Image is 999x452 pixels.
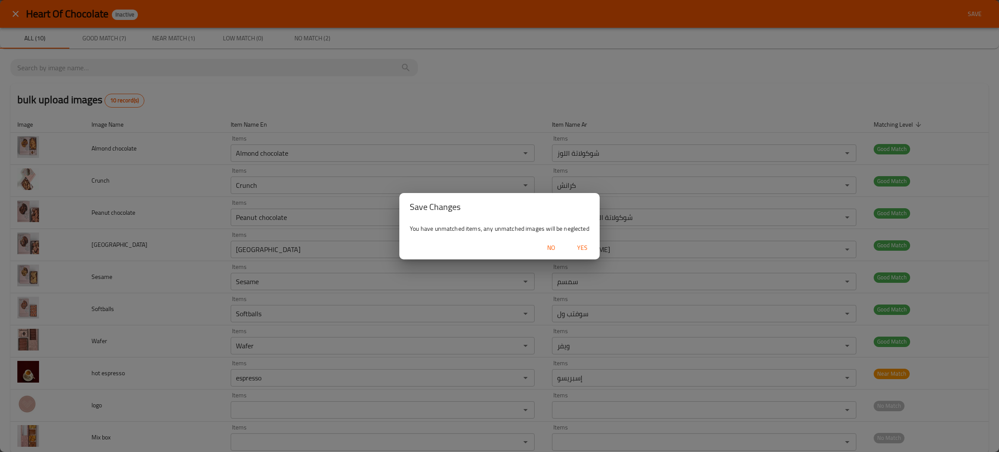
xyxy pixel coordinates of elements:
div: You have unmatched items, any unmatched images will be neglected [399,221,600,236]
span: No [541,242,562,253]
button: No [537,240,565,256]
span: Yes [572,242,593,253]
button: Yes [568,240,596,256]
h2: Save Changes [410,200,589,214]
